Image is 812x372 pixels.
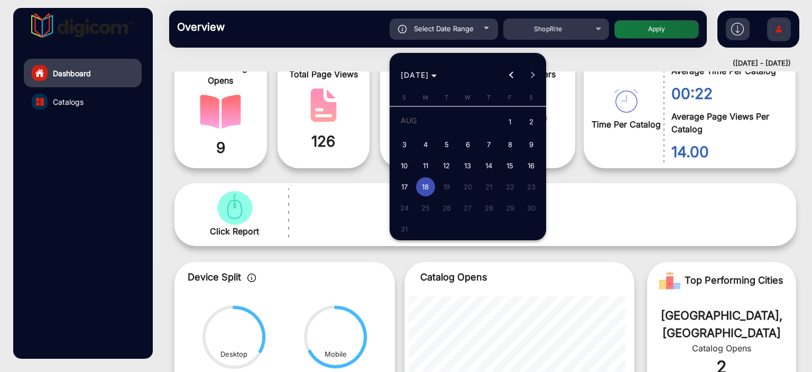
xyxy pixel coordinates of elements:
[522,177,541,196] span: 23
[395,220,414,239] span: 31
[416,135,435,154] span: 4
[445,94,448,101] span: T
[415,134,436,155] button: August 4, 2025
[437,177,456,196] span: 19
[487,94,491,101] span: T
[501,198,520,217] span: 29
[478,176,500,197] button: August 21, 2025
[479,135,499,154] span: 7
[396,66,441,85] button: Choose month and year
[522,112,541,133] span: 2
[457,176,478,197] button: August 20, 2025
[521,134,542,155] button: August 9, 2025
[501,177,520,196] span: 22
[521,176,542,197] button: August 23, 2025
[501,156,520,175] span: 15
[500,155,521,176] button: August 15, 2025
[394,219,415,240] button: August 31, 2025
[529,94,533,101] span: S
[508,94,512,101] span: F
[465,94,470,101] span: W
[458,135,477,154] span: 6
[415,197,436,219] button: August 25, 2025
[416,177,435,196] span: 18
[521,110,542,134] button: August 2, 2025
[457,134,478,155] button: August 6, 2025
[437,156,456,175] span: 12
[458,177,477,196] span: 20
[457,197,478,219] button: August 27, 2025
[478,155,500,176] button: August 14, 2025
[501,135,520,154] span: 8
[437,198,456,217] span: 26
[401,70,429,79] span: [DATE]
[522,135,541,154] span: 9
[394,134,415,155] button: August 3, 2025
[416,156,435,175] span: 11
[500,176,521,197] button: August 22, 2025
[501,112,520,133] span: 1
[479,177,499,196] span: 21
[395,198,414,217] span: 24
[522,198,541,217] span: 30
[457,155,478,176] button: August 13, 2025
[437,135,456,154] span: 5
[521,155,542,176] button: August 16, 2025
[479,198,499,217] span: 28
[436,176,457,197] button: August 19, 2025
[415,155,436,176] button: August 11, 2025
[479,156,499,175] span: 14
[500,197,521,219] button: August 29, 2025
[436,134,457,155] button: August 5, 2025
[415,176,436,197] button: August 18, 2025
[458,156,477,175] span: 13
[500,134,521,155] button: August 8, 2025
[500,110,521,134] button: August 1, 2025
[436,155,457,176] button: August 12, 2025
[395,177,414,196] span: 17
[436,197,457,219] button: August 26, 2025
[458,198,477,217] span: 27
[394,197,415,219] button: August 24, 2025
[402,94,406,101] span: S
[395,135,414,154] span: 3
[423,94,428,101] span: M
[521,197,542,219] button: August 30, 2025
[478,197,500,219] button: August 28, 2025
[394,155,415,176] button: August 10, 2025
[522,156,541,175] span: 16
[395,156,414,175] span: 10
[478,134,500,155] button: August 7, 2025
[394,110,500,134] td: AUG
[501,65,522,86] button: Previous month
[416,198,435,217] span: 25
[394,176,415,197] button: August 17, 2025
